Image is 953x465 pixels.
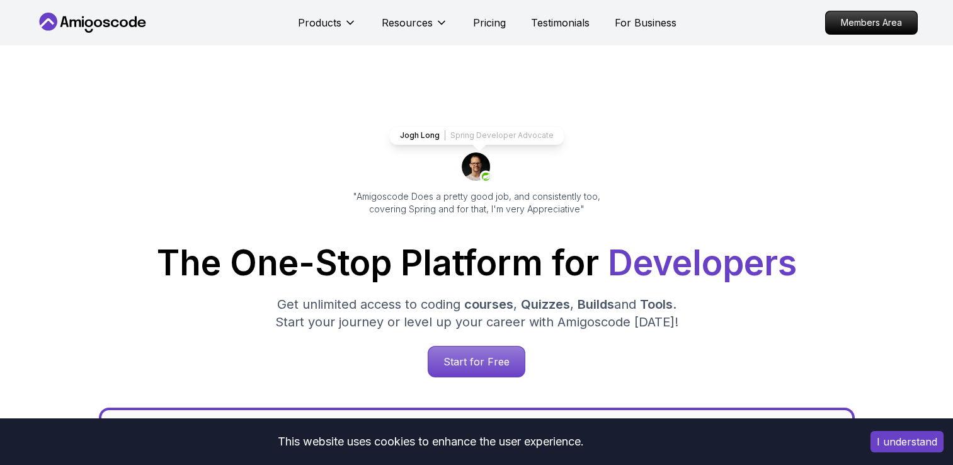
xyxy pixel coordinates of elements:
[615,15,676,30] a: For Business
[428,346,525,377] a: Start for Free
[521,297,570,312] span: Quizzes
[298,15,357,40] button: Products
[382,15,433,30] p: Resources
[298,15,341,30] p: Products
[870,431,944,452] button: Accept cookies
[464,297,513,312] span: courses
[400,130,440,141] p: Jogh Long
[450,130,554,141] p: Spring Developer Advocate
[473,15,506,30] a: Pricing
[9,428,852,456] div: This website uses cookies to enhance the user experience.
[608,242,797,284] span: Developers
[265,296,688,331] p: Get unlimited access to coding , , and . Start your journey or level up your career with Amigosco...
[46,246,908,280] h1: The One-Stop Platform for
[826,11,917,34] p: Members Area
[336,190,618,215] p: "Amigoscode Does a pretty good job, and consistently too, covering Spring and for that, I'm very ...
[825,11,918,35] a: Members Area
[578,297,614,312] span: Builds
[531,15,590,30] a: Testimonials
[640,297,673,312] span: Tools
[382,15,448,40] button: Resources
[462,152,492,183] img: josh long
